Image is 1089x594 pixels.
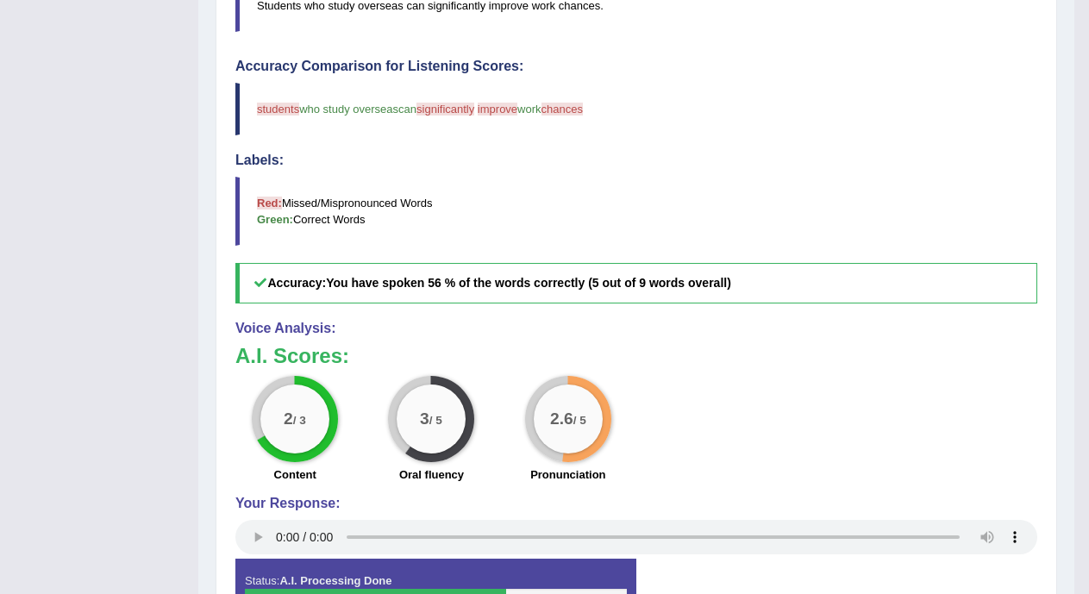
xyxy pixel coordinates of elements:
small: / 3 [293,415,306,428]
b: Red: [257,197,282,209]
big: 2.6 [550,410,573,428]
h4: Your Response: [235,496,1037,511]
small: / 5 [573,415,586,428]
big: 3 [421,410,430,428]
h4: Voice Analysis: [235,321,1037,336]
label: Content [274,466,316,483]
b: You have spoken 56 % of the words correctly (5 out of 9 words overall) [326,276,731,290]
span: can [398,103,416,116]
b: Green: [257,213,293,226]
h5: Accuracy: [235,263,1037,303]
label: Pronunciation [530,466,605,483]
big: 2 [284,410,293,428]
span: significantly [416,103,474,116]
label: Oral fluency [399,466,464,483]
span: improve [478,103,517,116]
small: / 5 [429,415,442,428]
strong: A.I. Processing Done [279,574,391,587]
blockquote: Missed/Mispronounced Words Correct Words [235,177,1037,246]
h4: Labels: [235,153,1037,168]
span: work [517,103,541,116]
b: A.I. Scores: [235,344,349,367]
span: who study overseas [299,103,398,116]
h4: Accuracy Comparison for Listening Scores: [235,59,1037,74]
span: chances [541,103,583,116]
span: students [257,103,299,116]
